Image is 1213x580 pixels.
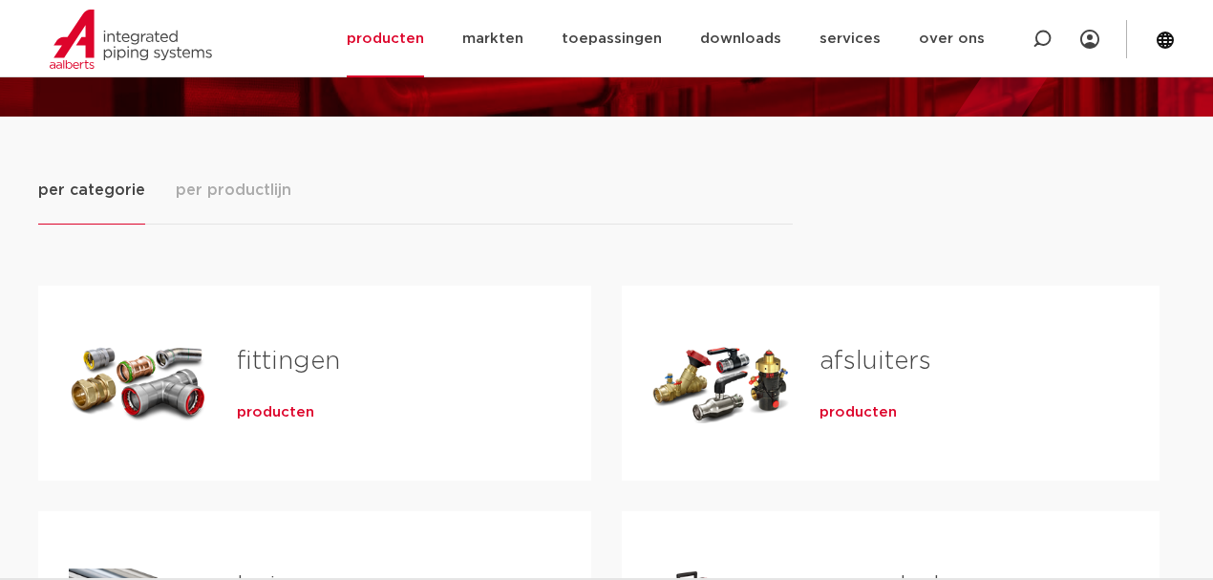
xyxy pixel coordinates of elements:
[237,403,314,422] a: producten
[819,349,931,374] a: afsluiters
[176,179,291,202] span: per productlijn
[819,403,897,422] a: producten
[237,349,340,374] a: fittingen
[38,179,145,202] span: per categorie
